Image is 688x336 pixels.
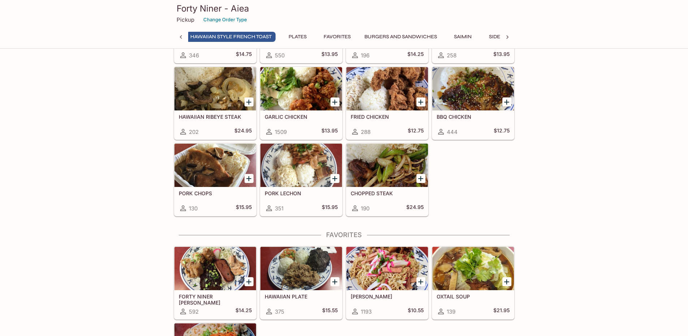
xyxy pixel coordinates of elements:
div: FRIED CHICKEN [346,67,428,110]
a: [PERSON_NAME]1193$10.55 [346,246,428,319]
button: Add BBQ CHICKEN [502,97,511,106]
h5: GARLIC CHICKEN [265,114,338,120]
div: BBQ CHICKEN [432,67,514,110]
div: OXTAIL SOUP [432,247,514,290]
h5: $15.95 [236,204,252,213]
h5: $12.75 [494,127,510,136]
span: 346 [189,52,199,59]
a: OXTAIL SOUP139$21.95 [432,246,514,319]
h5: FRIED CHICKEN [351,114,424,120]
h5: $14.25 [235,307,252,316]
h5: $14.25 [407,51,424,60]
button: Burgers and Sandwiches [360,32,441,42]
span: 258 [447,52,456,59]
button: Add HAWAIIAN RIBEYE STEAK [245,97,254,106]
a: PORK LECHON351$15.95 [260,143,342,216]
button: Add PORK CHOPS [245,174,254,183]
div: GARLIC CHICKEN [260,67,342,110]
button: Add GARLIC CHICKEN [330,97,339,106]
h5: $13.95 [321,51,338,60]
h5: $21.95 [493,307,510,316]
div: FRIED SAIMIN [346,247,428,290]
h5: $14.75 [236,51,252,60]
h5: $15.55 [322,307,338,316]
h5: $13.95 [493,51,510,60]
span: 550 [275,52,285,59]
h5: BBQ CHICKEN [437,114,510,120]
button: Change Order Type [200,14,250,25]
span: 444 [447,128,458,135]
span: 1193 [361,308,372,315]
button: Favorites [320,32,355,42]
h5: PORK LECHON [265,190,338,196]
h5: $13.95 [321,127,338,136]
button: Add FRIED SAIMIN [416,277,425,286]
h5: $24.95 [234,127,252,136]
button: Plates [281,32,314,42]
div: HAWAIIAN PLATE [260,247,342,290]
div: PORK LECHON [260,144,342,187]
span: 375 [275,308,284,315]
span: 139 [447,308,455,315]
div: PORK CHOPS [174,144,256,187]
h5: $15.95 [322,204,338,213]
span: 592 [189,308,199,315]
h5: [PERSON_NAME] [351,293,424,300]
span: 190 [361,205,369,212]
button: Add HAWAIIAN PLATE [330,277,339,286]
button: Hawaiian Style French Toast [186,32,276,42]
button: Add OXTAIL SOUP [502,277,511,286]
a: FORTY NINER [PERSON_NAME]592$14.25 [174,246,256,319]
div: HAWAIIAN RIBEYE STEAK [174,67,256,110]
p: Pickup [177,16,194,23]
h5: CHOPPED STEAK [351,190,424,196]
button: Add PORK LECHON [330,174,339,183]
span: 130 [189,205,198,212]
span: 202 [189,128,199,135]
h5: OXTAIL SOUP [437,293,510,300]
span: 1509 [275,128,287,135]
div: FORTY NINER BENTO [174,247,256,290]
span: 351 [275,205,284,212]
div: CHOPPED STEAK [346,144,428,187]
button: Side Oders [485,32,523,42]
span: 196 [361,52,369,59]
button: Add FORTY NINER BENTO [245,277,254,286]
button: Add FRIED CHICKEN [416,97,425,106]
span: 288 [361,128,371,135]
h5: HAWAIIAN RIBEYE STEAK [179,114,252,120]
h5: PORK CHOPS [179,190,252,196]
a: CHOPPED STEAK190$24.95 [346,143,428,216]
a: BBQ CHICKEN444$12.75 [432,67,514,140]
h5: HAWAIIAN PLATE [265,293,338,300]
button: Add CHOPPED STEAK [416,174,425,183]
a: GARLIC CHICKEN1509$13.95 [260,67,342,140]
h4: Favorites [174,231,515,239]
h5: $10.55 [408,307,424,316]
h5: FORTY NINER [PERSON_NAME] [179,293,252,305]
button: Saimin [447,32,479,42]
h3: Forty Niner - Aiea [177,3,512,14]
h5: $24.95 [406,204,424,213]
a: FRIED CHICKEN288$12.75 [346,67,428,140]
h5: $12.75 [408,127,424,136]
a: HAWAIIAN RIBEYE STEAK202$24.95 [174,67,256,140]
a: HAWAIIAN PLATE375$15.55 [260,246,342,319]
a: PORK CHOPS130$15.95 [174,143,256,216]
